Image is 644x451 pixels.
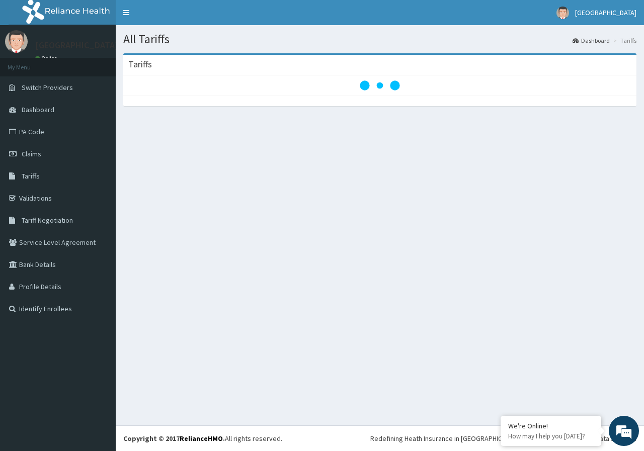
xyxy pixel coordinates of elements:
[123,33,636,46] h1: All Tariffs
[22,105,54,114] span: Dashboard
[508,421,594,430] div: We're Online!
[508,432,594,440] p: How may I help you today?
[22,149,41,158] span: Claims
[5,30,28,53] img: User Image
[573,36,610,45] a: Dashboard
[360,65,400,106] svg: audio-loading
[35,41,118,50] p: [GEOGRAPHIC_DATA]
[575,8,636,17] span: [GEOGRAPHIC_DATA]
[123,434,225,443] strong: Copyright © 2017 .
[22,83,73,92] span: Switch Providers
[116,425,644,451] footer: All rights reserved.
[611,36,636,45] li: Tariffs
[22,171,40,181] span: Tariffs
[35,55,59,62] a: Online
[180,434,223,443] a: RelianceHMO
[128,60,152,69] h3: Tariffs
[556,7,569,19] img: User Image
[22,216,73,225] span: Tariff Negotiation
[370,433,636,443] div: Redefining Heath Insurance in [GEOGRAPHIC_DATA] using Telemedicine and Data Science!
